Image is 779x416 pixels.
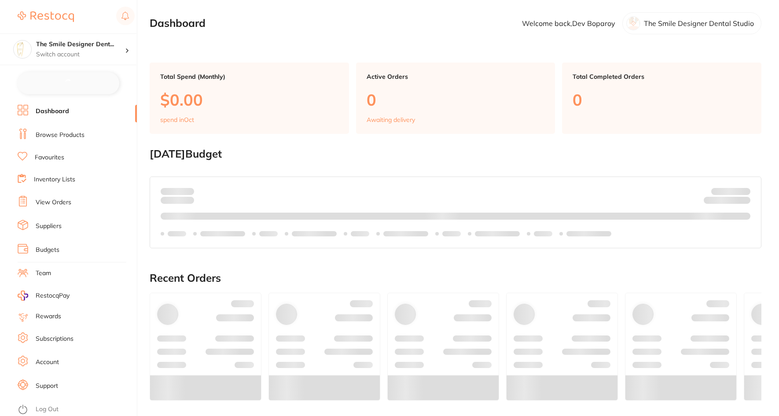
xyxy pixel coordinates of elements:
a: Account [36,358,59,367]
p: Budget: [711,188,750,195]
p: 0 [573,91,751,109]
p: Labels extended [383,230,428,237]
a: Total Spend (Monthly)$0.00spend inOct [150,63,349,134]
a: Dashboard [36,107,69,116]
p: Total Completed Orders [573,73,751,80]
strong: $0.00 [179,187,194,195]
p: Labels [351,230,369,237]
p: Labels [259,230,278,237]
a: Browse Products [36,131,85,140]
img: RestocqPay [18,291,28,301]
a: Inventory Lists [34,175,75,184]
strong: $NaN [733,187,750,195]
p: Welcome back, Dev Boparoy [522,19,615,27]
a: Rewards [36,312,61,321]
a: Team [36,269,51,278]
img: Restocq Logo [18,11,74,22]
a: Active Orders0Awaiting delivery [356,63,555,134]
h2: [DATE] Budget [150,148,761,160]
a: Suppliers [36,222,62,231]
p: Labels extended [475,230,520,237]
p: Active Orders [367,73,545,80]
a: RestocqPay [18,291,70,301]
p: 0 [367,91,545,109]
p: Spent: [161,188,194,195]
p: The Smile Designer Dental Studio [644,19,754,27]
p: Remaining: [704,195,750,206]
span: RestocqPay [36,291,70,300]
img: The Smile Designer Dental Studio [14,40,31,58]
p: Switch account [36,50,125,59]
p: Labels extended [566,230,611,237]
a: Restocq Logo [18,7,74,27]
p: Awaiting delivery [367,116,415,123]
p: Labels extended [200,230,245,237]
a: Favourites [35,153,64,162]
h2: Recent Orders [150,272,761,284]
a: Budgets [36,246,59,254]
a: Total Completed Orders0 [562,63,761,134]
p: month [161,195,194,206]
h4: The Smile Designer Dental Studio [36,40,125,49]
a: Subscriptions [36,335,73,343]
p: spend in Oct [160,116,194,123]
p: Labels [442,230,461,237]
p: Total Spend (Monthly) [160,73,338,80]
p: Labels [534,230,552,237]
strong: $0.00 [735,198,750,206]
h2: Dashboard [150,17,206,29]
a: Support [36,382,58,390]
p: Labels [168,230,186,237]
a: Log Out [36,405,59,414]
p: Labels extended [292,230,337,237]
p: $0.00 [160,91,338,109]
a: View Orders [36,198,71,207]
